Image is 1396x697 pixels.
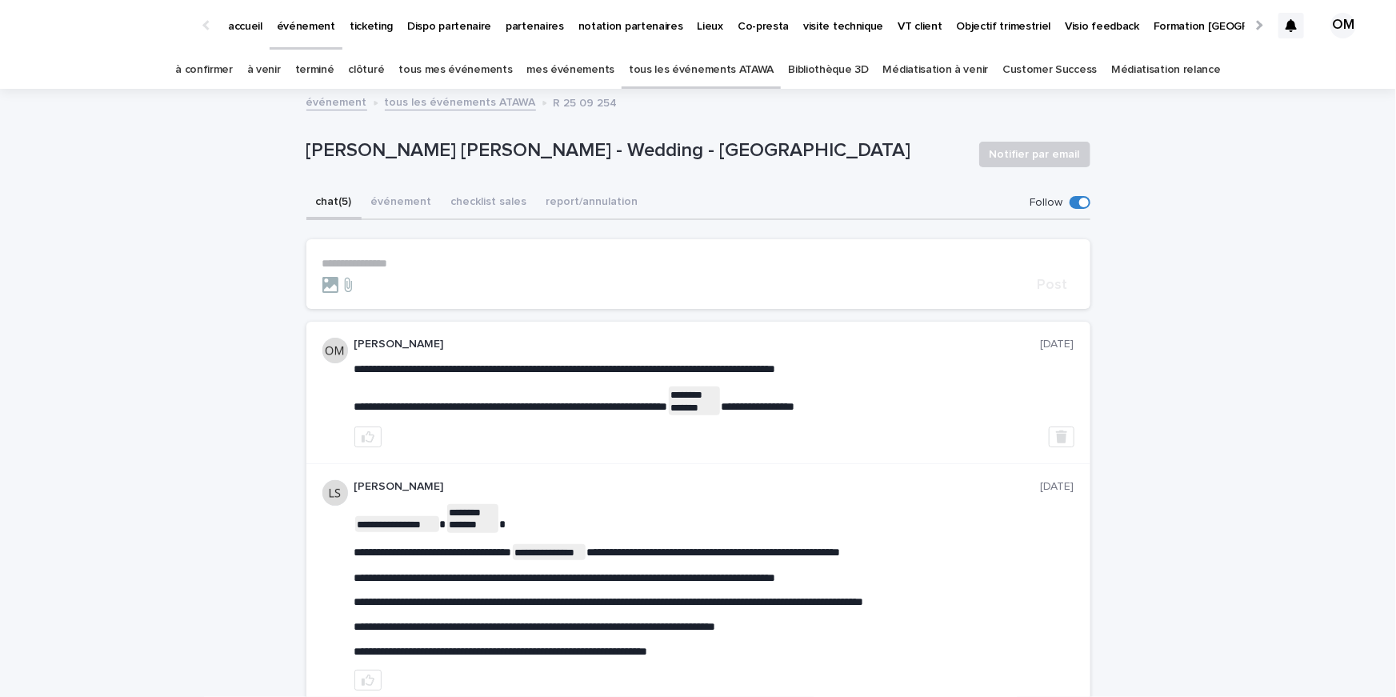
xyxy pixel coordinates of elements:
a: Médiatisation relance [1111,51,1221,89]
a: événement [306,92,367,110]
p: [DATE] [1041,480,1074,494]
p: R 25 09 254 [554,93,618,110]
span: Post [1038,278,1068,292]
div: OM [1330,13,1356,38]
button: Notifier par email [979,142,1090,167]
p: [PERSON_NAME] [PERSON_NAME] - Wedding - [GEOGRAPHIC_DATA] [306,139,966,162]
button: Post [1031,278,1074,292]
a: Bibliothèque 3D [788,51,868,89]
p: [DATE] [1041,338,1074,351]
a: mes événements [526,51,614,89]
p: Follow [1030,196,1063,210]
a: terminé [295,51,334,89]
a: clôturé [348,51,384,89]
p: [PERSON_NAME] [354,480,1041,494]
button: checklist sales [442,186,537,220]
img: Ls34BcGeRexTGTNfXpUC [32,10,187,42]
p: [PERSON_NAME] [354,338,1041,351]
a: tous les événements ATAWA [629,51,774,89]
button: Delete post [1049,427,1074,447]
a: Médiatisation à venir [883,51,989,89]
a: à venir [247,51,281,89]
button: like this post [354,670,382,691]
a: Customer Success [1002,51,1097,89]
button: événement [362,186,442,220]
button: report/annulation [537,186,648,220]
span: Notifier par email [990,146,1080,162]
button: chat (5) [306,186,362,220]
button: like this post [354,427,382,447]
a: à confirmer [175,51,233,89]
a: tous les événements ATAWA [385,92,536,110]
a: tous mes événements [398,51,512,89]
